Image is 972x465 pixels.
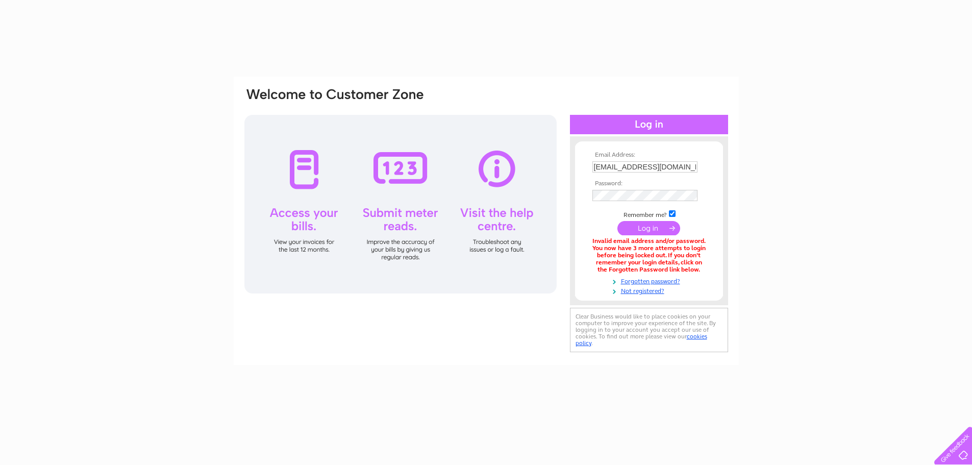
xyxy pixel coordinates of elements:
[576,333,707,347] a: cookies policy
[570,308,728,352] div: Clear Business would like to place cookies on your computer to improve your experience of the sit...
[617,221,680,235] input: Submit
[592,276,708,285] a: Forgotten password?
[592,238,706,273] div: Invalid email address and/or password. You now have 3 more attempts to login before being locked ...
[590,209,708,219] td: Remember me?
[590,152,708,159] th: Email Address:
[592,285,708,295] a: Not registered?
[590,180,708,187] th: Password:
